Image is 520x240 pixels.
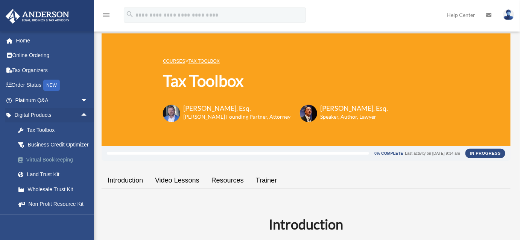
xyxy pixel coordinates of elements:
[11,182,99,197] a: Wholesale Trust Kit
[81,211,96,227] span: arrow_drop_down
[43,80,60,91] div: NEW
[189,59,220,64] a: Tax Toolbox
[163,56,388,66] p: >
[102,13,111,20] a: menu
[320,104,388,113] h3: [PERSON_NAME], Esq.
[3,9,71,24] img: Anderson Advisors Platinum Portal
[5,93,99,108] a: Platinum Q&Aarrow_drop_down
[503,9,514,20] img: User Pic
[163,105,180,122] img: Toby-circle-head.png
[183,104,290,113] h3: [PERSON_NAME], Esq.
[11,137,99,152] a: Business Credit Optimizer
[374,151,403,155] div: 0% Complete
[11,122,99,137] a: Tax Toolbox
[26,125,90,135] div: Tax Toolbox
[163,59,185,64] a: COURSES
[5,211,99,226] a: My Entitiesarrow_drop_down
[11,152,99,167] a: Virtual Bookkeeping
[149,170,205,191] a: Video Lessons
[26,155,90,165] div: Virtual Bookkeeping
[5,108,99,123] a: Digital Productsarrow_drop_up
[102,170,149,191] a: Introduction
[405,151,460,155] div: Last activity on [DATE] 9:34 am
[11,197,99,212] a: Non Profit Resource Kit
[26,199,90,209] div: Non Profit Resource Kit
[81,108,96,123] span: arrow_drop_up
[163,70,388,92] h1: Tax Toolbox
[300,105,317,122] img: Scott-Estill-Headshot.png
[26,170,90,179] div: Land Trust Kit
[465,149,505,158] div: In Progress
[320,113,379,121] h6: Speaker, Author, Lawyer
[205,170,250,191] a: Resources
[250,170,283,191] a: Trainer
[81,93,96,108] span: arrow_drop_down
[26,185,90,194] div: Wholesale Trust Kit
[11,167,99,182] a: Land Trust Kit
[26,140,90,149] div: Business Credit Optimizer
[5,63,99,78] a: Tax Organizers
[183,113,290,121] h6: [PERSON_NAME] Founding Partner, Attorney
[5,78,99,93] a: Order StatusNEW
[5,33,99,48] a: Home
[106,215,506,234] h2: Introduction
[126,10,134,18] i: search
[5,48,99,63] a: Online Ordering
[102,11,111,20] i: menu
